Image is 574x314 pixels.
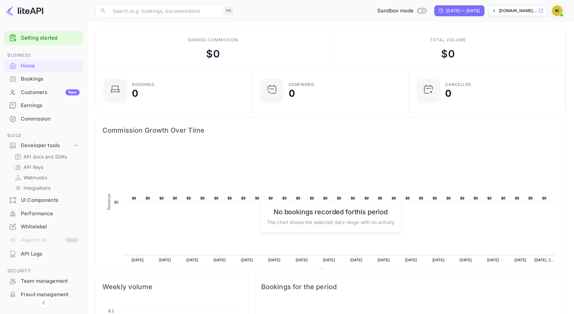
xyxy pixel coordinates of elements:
div: Team management [4,275,83,288]
div: CANCELLED [445,83,471,87]
text: $0 [214,196,219,200]
div: Bookings [132,83,154,87]
div: Performance [4,207,83,220]
div: $ 0 [206,46,220,61]
div: API Keys [12,162,80,172]
div: Earnings [4,99,83,112]
a: Whitelabel [4,220,83,233]
a: Commission [4,113,83,125]
div: $ 0 [441,46,455,61]
div: Developer tools [4,140,83,151]
text: $0 [200,196,205,200]
div: Fraud management [21,291,80,299]
a: Performance [4,207,83,220]
p: Integrations [23,184,50,191]
text: [DATE] [268,258,280,262]
text: $0 [187,196,191,200]
text: $0 [474,196,478,200]
div: Earned commission [188,37,238,43]
div: Bookings [4,73,83,86]
div: ⌘K [224,6,234,15]
div: CustomersNew [4,86,83,99]
div: Bookings [21,75,80,83]
text: $0 [337,196,341,200]
a: API docs and SDKs [15,153,78,160]
span: Bookings for the period [261,281,559,292]
text: Revenue [325,268,342,273]
text: $0 [419,196,423,200]
text: $0 [159,196,164,200]
span: Build [4,132,83,139]
text: $0 [392,196,396,200]
text: $0 [460,196,465,200]
text: $0 [310,196,314,200]
div: 0 [132,89,138,98]
text: [DATE], 2… [534,258,554,262]
text: $0 [114,200,118,204]
text: [DATE] [241,258,253,262]
div: UI Components [4,194,83,207]
div: Fraud management [4,288,83,301]
span: Sandbox mode [377,7,414,15]
text: $0 [378,196,382,200]
text: $0 [528,196,533,200]
div: Developer tools [21,142,73,149]
div: Webhooks [12,173,80,182]
img: Internal Crew [552,5,563,16]
a: CustomersNew [4,86,83,98]
div: Switch to Production mode [375,7,429,15]
div: New [65,89,80,95]
img: LiteAPI logo [5,5,43,16]
text: [DATE] [159,258,171,262]
text: Revenue [107,193,111,210]
text: [DATE] [186,258,198,262]
div: 0 [445,89,451,98]
text: $0 [255,196,259,200]
h6: No bookings recorded for this period [267,208,394,216]
div: Earnings [21,102,80,109]
div: UI Components [21,196,80,204]
a: UI Components [4,194,83,206]
a: Getting started [21,34,80,42]
p: API Keys [23,164,43,171]
text: $0 [228,196,232,200]
span: Business [4,52,83,59]
text: $0 [446,196,451,200]
span: Weekly volume [102,281,242,292]
text: [DATE] [515,258,527,262]
text: [DATE] [378,258,390,262]
text: $0 [146,196,150,200]
text: [DATE] [214,258,226,262]
text: $0 [433,196,437,200]
div: Team management [21,277,80,285]
div: Whitelabel [21,223,80,231]
text: [DATE] [487,258,499,262]
div: 0 [289,89,295,98]
a: Earnings [4,99,83,111]
div: Total volume [430,37,466,43]
tspan: $ 2 [108,309,114,313]
a: API Logs [4,248,83,260]
a: Home [4,59,83,72]
a: Webhooks [15,174,78,181]
p: Webhooks [23,174,47,181]
text: $0 [351,196,355,200]
div: Getting started [4,31,83,45]
a: API Keys [15,164,78,171]
div: Commission [21,115,80,123]
text: $0 [487,196,492,200]
div: Home [21,62,80,70]
text: [DATE] [323,258,335,262]
input: Search (e.g. bookings, documentation) [109,4,221,17]
text: [DATE] [405,258,417,262]
div: Performance [21,210,80,218]
button: Collapse navigation [38,297,50,309]
p: [DOMAIN_NAME]... [499,8,537,14]
text: $0 [323,196,328,200]
a: Bookings [4,73,83,85]
text: $0 [269,196,273,200]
